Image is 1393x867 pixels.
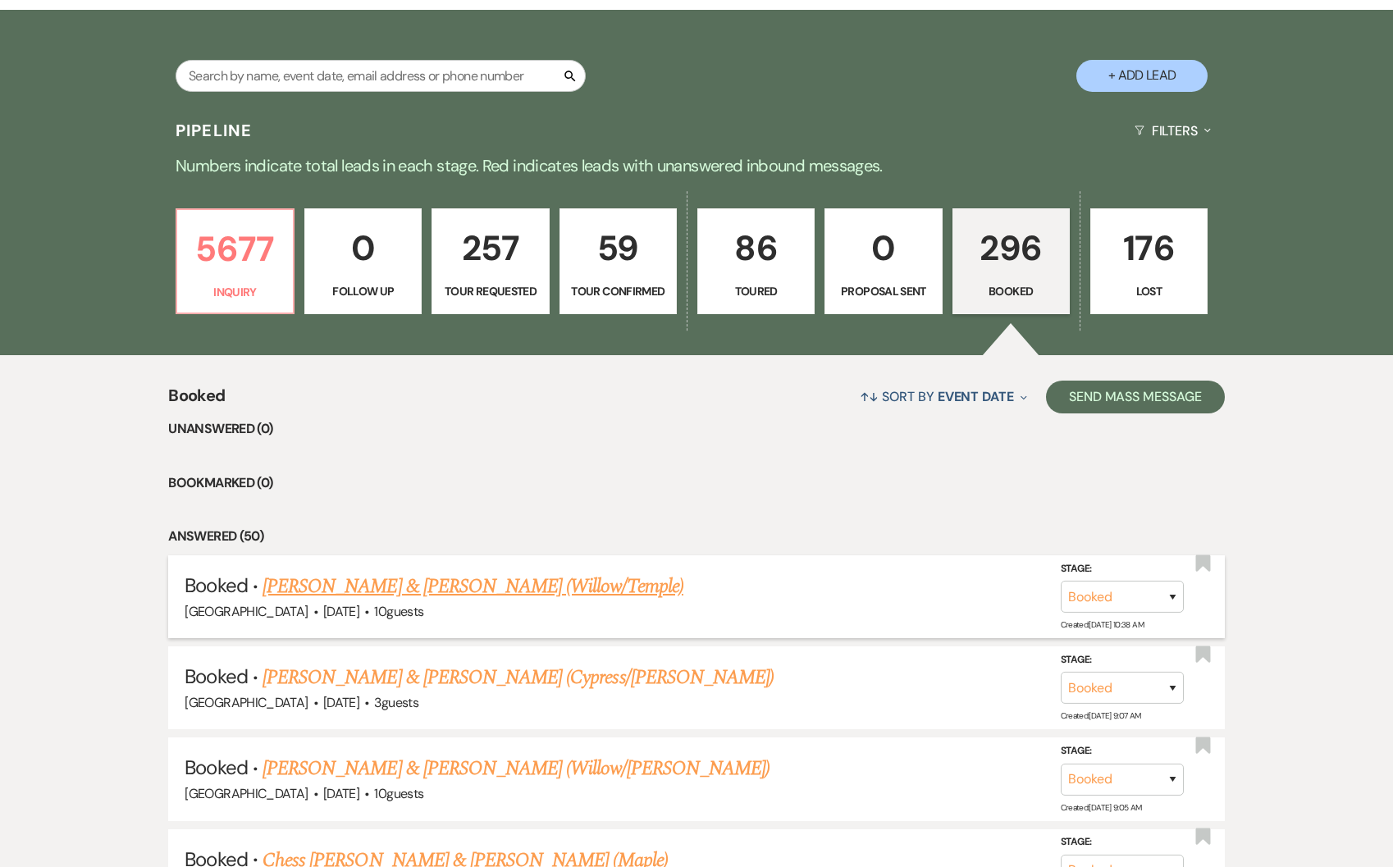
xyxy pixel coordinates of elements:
[315,221,411,276] p: 0
[176,208,295,315] a: 5677Inquiry
[835,282,931,300] p: Proposal Sent
[187,221,283,276] p: 5677
[1061,801,1142,812] span: Created: [DATE] 9:05 AM
[374,785,423,802] span: 10 guests
[442,221,538,276] p: 257
[304,208,422,315] a: 0Follow Up
[559,208,677,315] a: 59Tour Confirmed
[1101,221,1197,276] p: 176
[106,153,1287,179] p: Numbers indicate total leads in each stage. Red indicates leads with unanswered inbound messages.
[185,664,247,689] span: Booked
[187,283,283,301] p: Inquiry
[708,221,804,276] p: 86
[176,119,253,142] h3: Pipeline
[860,388,879,405] span: ↑↓
[176,60,586,92] input: Search by name, event date, email address or phone number
[323,785,359,802] span: [DATE]
[1061,742,1184,760] label: Stage:
[168,383,225,418] span: Booked
[1061,619,1144,630] span: Created: [DATE] 10:38 AM
[374,694,418,711] span: 3 guests
[263,754,770,783] a: [PERSON_NAME] & [PERSON_NAME] (Willow/[PERSON_NAME])
[323,694,359,711] span: [DATE]
[963,221,1059,276] p: 296
[824,208,942,315] a: 0Proposal Sent
[168,472,1224,494] li: Bookmarked (0)
[835,221,931,276] p: 0
[263,663,774,692] a: [PERSON_NAME] & [PERSON_NAME] (Cypress/[PERSON_NAME])
[1061,710,1141,721] span: Created: [DATE] 9:07 AM
[185,603,308,620] span: [GEOGRAPHIC_DATA]
[1061,833,1184,851] label: Stage:
[263,572,683,601] a: [PERSON_NAME] & [PERSON_NAME] (Willow/Temple)
[697,208,815,315] a: 86Toured
[185,755,247,780] span: Booked
[1101,282,1197,300] p: Lost
[185,694,308,711] span: [GEOGRAPHIC_DATA]
[168,418,1224,440] li: Unanswered (0)
[315,282,411,300] p: Follow Up
[185,785,308,802] span: [GEOGRAPHIC_DATA]
[1090,208,1208,315] a: 176Lost
[570,282,666,300] p: Tour Confirmed
[374,603,423,620] span: 10 guests
[963,282,1059,300] p: Booked
[570,221,666,276] p: 59
[938,388,1014,405] span: Event Date
[442,282,538,300] p: Tour Requested
[168,526,1224,547] li: Answered (50)
[853,375,1034,418] button: Sort By Event Date
[708,282,804,300] p: Toured
[1128,109,1217,153] button: Filters
[432,208,549,315] a: 257Tour Requested
[1046,381,1225,413] button: Send Mass Message
[1076,60,1208,92] button: + Add Lead
[1061,559,1184,577] label: Stage:
[952,208,1070,315] a: 296Booked
[185,573,247,598] span: Booked
[323,603,359,620] span: [DATE]
[1061,651,1184,669] label: Stage:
